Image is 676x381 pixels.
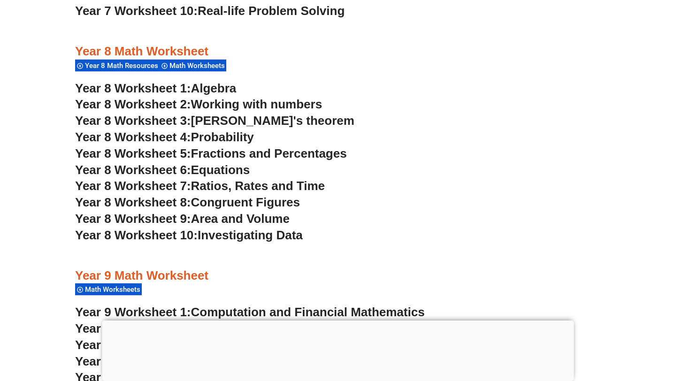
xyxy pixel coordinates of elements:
span: Year 8 Worksheet 2: [75,97,191,111]
span: Year 9 Worksheet 1: [75,305,191,319]
a: Year 8 Worksheet 4:Probability [75,130,254,144]
a: Year 8 Worksheet 5:Fractions and Percentages [75,146,347,160]
iframe: Advertisement [102,320,574,379]
span: Congruent Figures [191,195,300,209]
h3: Year 8 Math Worksheet [75,44,601,60]
a: Year 8 Worksheet 9:Area and Volume [75,212,290,226]
span: Year 8 Worksheet 7: [75,179,191,193]
span: Year 9 Worksheet 2: [75,321,191,335]
span: Computation and Financial Mathematics [191,305,425,319]
span: Year 7 Worksheet 10: [75,4,198,18]
span: Year 8 Math Resources [85,61,161,70]
a: Year 8 Worksheet 1:Algebra [75,81,236,95]
span: Real-life Problem Solving [198,4,345,18]
span: Year 8 Worksheet 5: [75,146,191,160]
span: Working with numbers [191,97,323,111]
a: Year 8 Worksheet 10:Investigating Data [75,228,303,242]
span: Investigating Data [198,228,303,242]
a: Year 9 Worksheet 3:Right-angled Triangles [75,338,323,352]
span: Year 8 Worksheet 6: [75,163,191,177]
span: Year 8 Worksheet 4: [75,130,191,144]
span: [PERSON_NAME]'s theorem [191,114,354,128]
span: Year 8 Worksheet 8: [75,195,191,209]
span: Algebra [191,81,237,95]
div: Math Worksheets [160,59,226,72]
div: Math Worksheets [75,283,142,296]
span: Year 9 Worksheet 3: [75,338,191,352]
span: Year 8 Worksheet 9: [75,212,191,226]
span: Year 8 Worksheet 10: [75,228,198,242]
a: Year 9 Worksheet 4: Linear Relationships [75,354,314,368]
a: Year 8 Worksheet 7:Ratios, Rates and Time [75,179,325,193]
a: Year 8 Worksheet 3:[PERSON_NAME]'s theorem [75,114,354,128]
div: Year 8 Math Resources [75,59,160,72]
span: Year 8 Worksheet 3: [75,114,191,128]
a: Year 9 Worksheet 2:Expressions, Equations and Inequalities [75,321,425,335]
span: Year 8 Worksheet 1: [75,81,191,95]
span: Math Worksheets [169,61,228,70]
a: Year 7 Worksheet 10:Real-life Problem Solving [75,4,345,18]
span: Math Worksheets [85,285,143,294]
span: Ratios, Rates and Time [191,179,325,193]
span: Fractions and Percentages [191,146,347,160]
a: Year 9 Worksheet 1:Computation and Financial Mathematics [75,305,425,319]
span: Equations [191,163,250,177]
h3: Year 9 Math Worksheet [75,268,601,284]
span: Probability [191,130,254,144]
iframe: Chat Widget [515,275,676,381]
span: Area and Volume [191,212,290,226]
a: Year 8 Worksheet 2:Working with numbers [75,97,322,111]
a: Year 8 Worksheet 8:Congruent Figures [75,195,300,209]
a: Year 8 Worksheet 6:Equations [75,163,250,177]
